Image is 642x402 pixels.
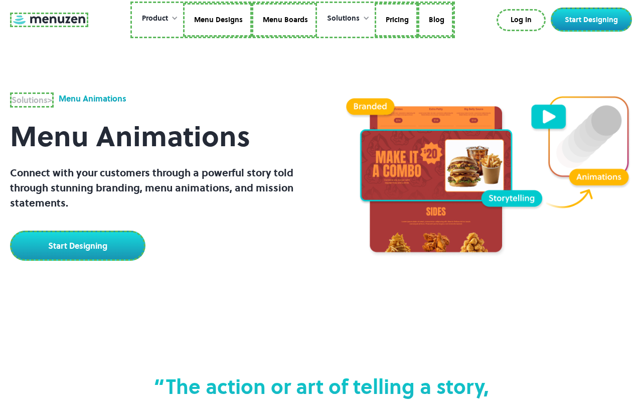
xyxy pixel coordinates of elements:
[375,3,418,37] a: Pricing
[497,9,546,31] a: Log In
[418,3,453,37] a: Blog
[10,231,145,261] a: Start Designing
[551,8,632,32] a: Start Designing
[183,3,252,37] a: Menu Designs
[59,92,126,108] div: Menu Animations
[327,13,360,24] div: Solutions
[12,94,52,106] div: >
[10,108,301,165] h1: Menu Animations
[142,13,168,24] div: Product
[10,92,54,108] a: Solutions>
[10,165,301,211] p: Connect with your customers through a powerful story told through stunning branding, menu animati...
[252,3,317,37] a: Menu Boards
[12,94,48,106] strong: Solutions
[317,3,375,34] div: Solutions
[132,3,183,34] div: Product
